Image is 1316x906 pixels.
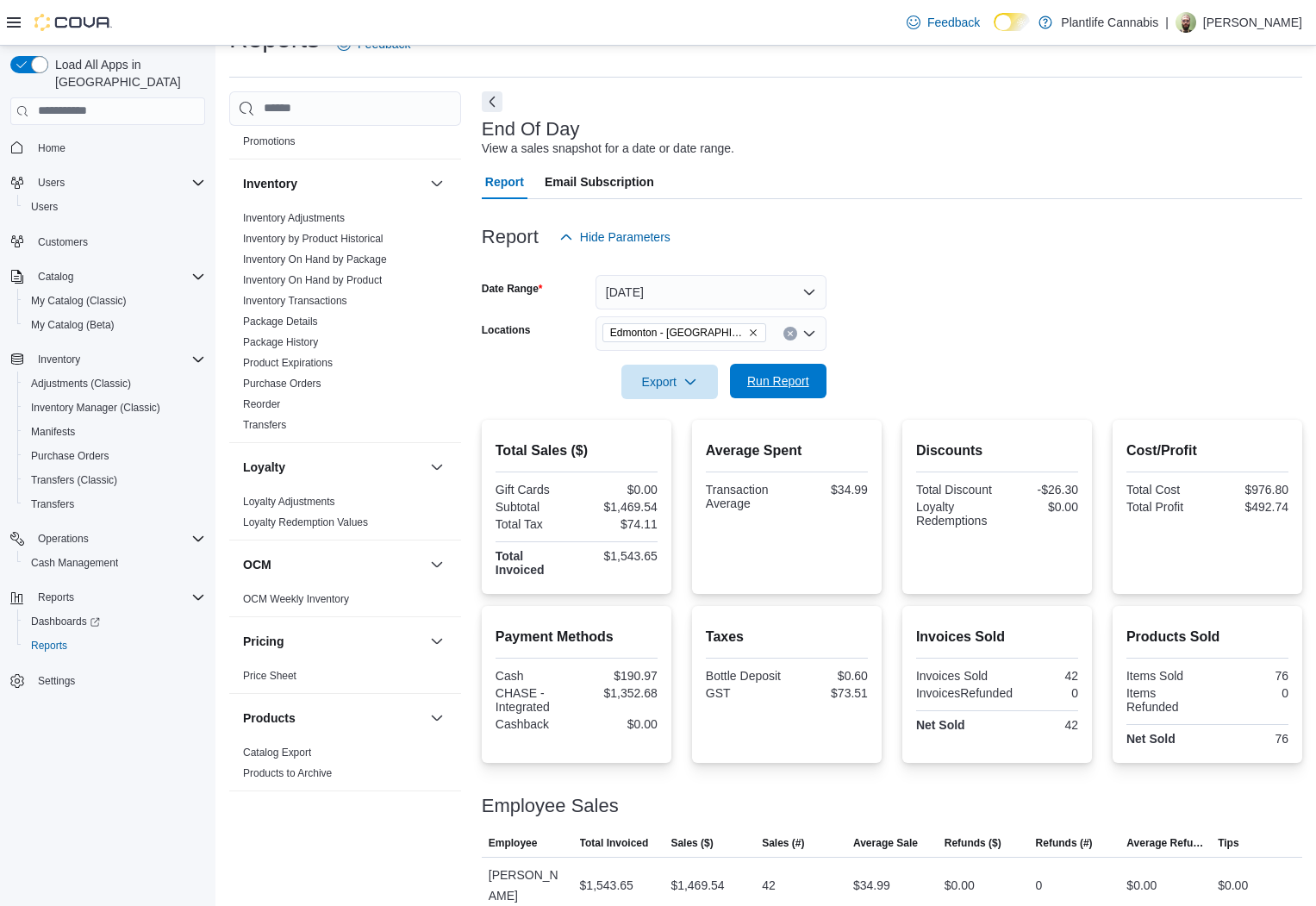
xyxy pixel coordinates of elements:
span: Email Subscription [545,165,654,199]
span: Sales ($) [670,836,713,850]
div: Pricing [229,665,461,693]
a: Purchase Orders [24,446,116,466]
h3: Employee Sales [482,796,619,816]
div: 76 [1211,669,1288,683]
strong: Net Sold [916,718,965,732]
span: Inventory Adjustments [243,211,345,225]
span: Reports [38,590,74,604]
button: Inventory [243,175,423,192]
button: Home [3,135,212,160]
div: InvoicesRefunded [916,686,1013,700]
a: Catalog Export [243,747,311,759]
div: 0 [1036,875,1043,896]
button: Transfers (Classic) [17,468,212,492]
div: 42 [1001,669,1078,683]
button: OCM [243,556,423,573]
h3: Pricing [243,633,284,650]
span: Dark Mode [994,31,995,32]
span: Users [31,200,58,214]
h3: Products [243,709,296,727]
h2: Discounts [916,441,1078,461]
span: Catalog [31,266,205,287]
span: Transfers [31,497,74,511]
div: Total Cost [1126,483,1204,497]
strong: Total Invoiced [496,549,545,577]
h3: Report [482,227,539,247]
button: Operations [31,528,96,549]
span: Edmonton - [GEOGRAPHIC_DATA] [610,324,745,341]
button: Inventory Manager (Classic) [17,396,212,420]
h2: Payment Methods [496,627,658,647]
button: Purchase Orders [17,444,212,468]
a: My Catalog (Classic) [24,291,134,311]
span: Load All Apps in [GEOGRAPHIC_DATA] [48,56,205,91]
a: Price Sheet [243,670,296,682]
button: Remove Edmonton - ICE District from selection in this group [748,328,758,338]
span: Employee [489,836,538,850]
a: Customers [31,232,95,253]
a: Purchase Orders [243,378,321,390]
span: Purchase Orders [31,449,109,463]
div: GST [706,686,783,700]
button: Clear input [783,327,797,341]
div: 42 [1001,718,1078,732]
a: Product Expirations [243,357,333,369]
span: Products to Archive [243,766,332,780]
span: Inventory Manager (Classic) [24,397,205,418]
a: Reorder [243,398,280,410]
a: Inventory On Hand by Product [243,274,382,286]
button: My Catalog (Classic) [17,289,212,313]
button: Manifests [17,420,212,444]
button: Run Report [730,364,826,398]
span: Transfers (Classic) [24,470,205,490]
span: Transfers [243,418,286,432]
span: Refunds (#) [1036,836,1093,850]
button: Products [427,708,447,728]
div: Invoices Sold [916,669,994,683]
div: $1,352.68 [580,686,658,700]
a: Inventory Adjustments [243,212,345,224]
button: My Catalog (Beta) [17,313,212,337]
div: $190.97 [580,669,658,683]
a: Inventory On Hand by Package [243,253,387,266]
div: $74.11 [580,517,658,531]
button: Hide Parameters [552,220,677,254]
span: Cash Management [31,556,118,570]
span: Catalog [38,270,73,284]
a: My Catalog (Beta) [24,315,122,335]
span: Settings [31,670,205,691]
span: Reports [24,635,205,656]
button: Inventory [427,173,447,194]
h2: Cost/Profit [1126,441,1288,461]
div: Subtotal [496,500,573,514]
span: Inventory Transactions [243,294,347,308]
span: Purchase Orders [243,377,321,391]
h2: Invoices Sold [916,627,1078,647]
span: Transfers [24,494,205,515]
a: Package History [243,336,318,348]
a: Reports [24,635,74,656]
a: Transfers (Classic) [24,470,124,490]
button: Transfers [17,492,212,516]
a: Manifests [24,422,82,442]
label: Locations [482,323,531,337]
button: Reports [17,634,212,658]
a: Dashboards [24,611,107,632]
h2: Total Sales ($) [496,441,658,461]
button: Users [17,195,212,219]
div: Gift Cards [496,483,573,497]
span: Reports [31,639,67,653]
span: Feedback [927,14,980,31]
div: Total Profit [1126,500,1204,514]
div: Transaction Average [706,483,783,510]
button: Cash Management [17,551,212,575]
h3: End Of Day [482,119,580,140]
span: Users [31,172,205,193]
a: Feedback [900,5,987,40]
button: Open list of options [802,327,816,341]
span: Refunds ($) [945,836,1001,850]
button: Catalog [31,266,80,287]
div: Cash [496,669,573,683]
span: Inventory Manager (Classic) [31,401,160,415]
span: Transfers (Classic) [31,473,117,487]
